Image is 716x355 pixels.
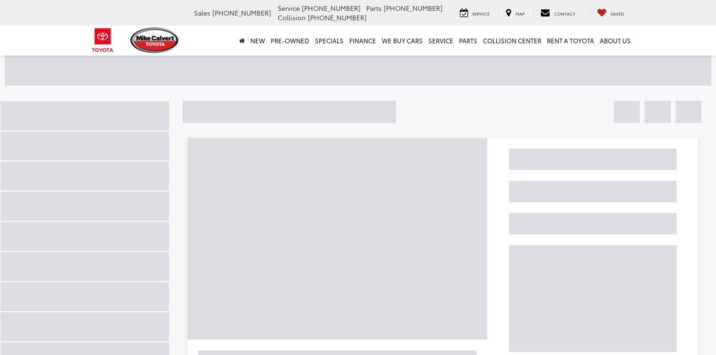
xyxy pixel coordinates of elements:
[236,25,248,56] a: Home
[194,8,210,17] span: Sales
[248,25,268,56] a: New
[366,3,382,13] span: Parts
[472,10,490,16] span: Service
[480,25,544,56] a: Collision Center
[515,10,524,16] span: Map
[590,8,631,18] a: My Saved Vehicles
[278,13,306,22] span: Collision
[130,27,180,53] img: Mike Calvert Toyota
[453,8,497,18] a: Service
[426,25,456,56] a: Service
[384,3,442,13] span: [PHONE_NUMBER]
[302,3,361,13] span: [PHONE_NUMBER]
[544,25,597,56] a: Rent a Toyota
[308,13,367,22] span: [PHONE_NUMBER]
[212,8,271,17] span: [PHONE_NUMBER]
[312,25,346,56] a: Specials
[346,25,379,56] a: Finance
[278,3,300,13] span: Service
[597,25,634,56] a: About Us
[554,10,575,16] span: Contact
[456,25,480,56] a: Parts
[85,25,121,56] img: Toyota
[533,8,582,18] a: Contact
[268,25,312,56] a: Pre-Owned
[379,25,426,56] a: WE BUY CARS
[499,8,531,18] a: Map
[611,10,624,16] span: Saved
